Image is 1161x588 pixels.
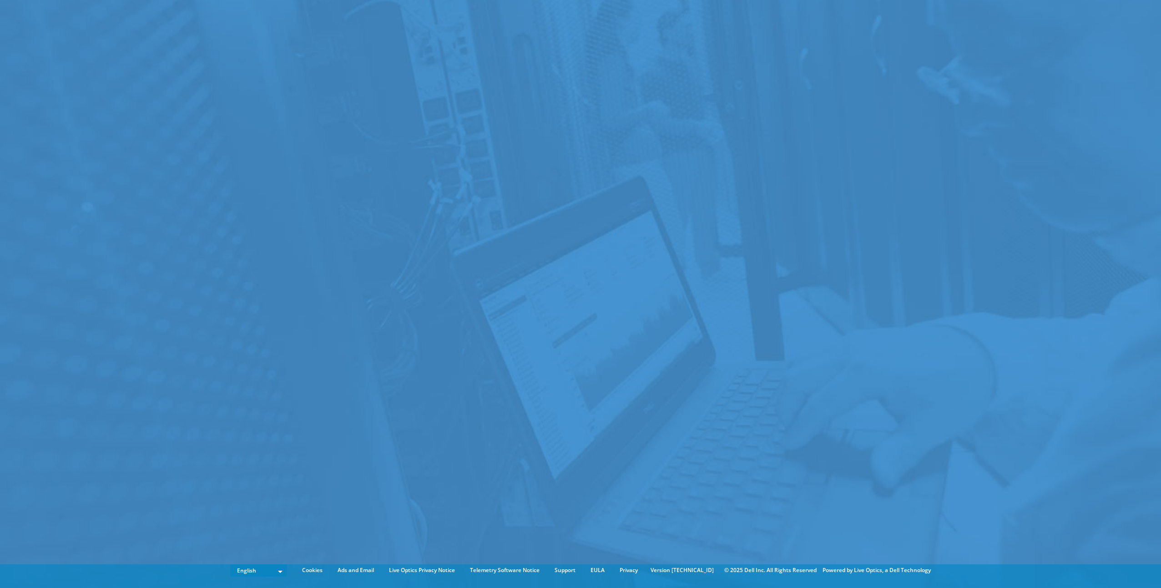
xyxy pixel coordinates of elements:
[463,565,546,575] a: Telemetry Software Notice
[548,565,582,575] a: Support
[720,565,821,575] li: © 2025 Dell Inc. All Rights Reserved
[382,565,462,575] a: Live Optics Privacy Notice
[295,565,329,575] a: Cookies
[331,565,381,575] a: Ads and Email
[823,565,931,575] li: Powered by Live Optics, a Dell Technology
[584,565,611,575] a: EULA
[613,565,645,575] a: Privacy
[646,565,718,575] li: Version [TECHNICAL_ID]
